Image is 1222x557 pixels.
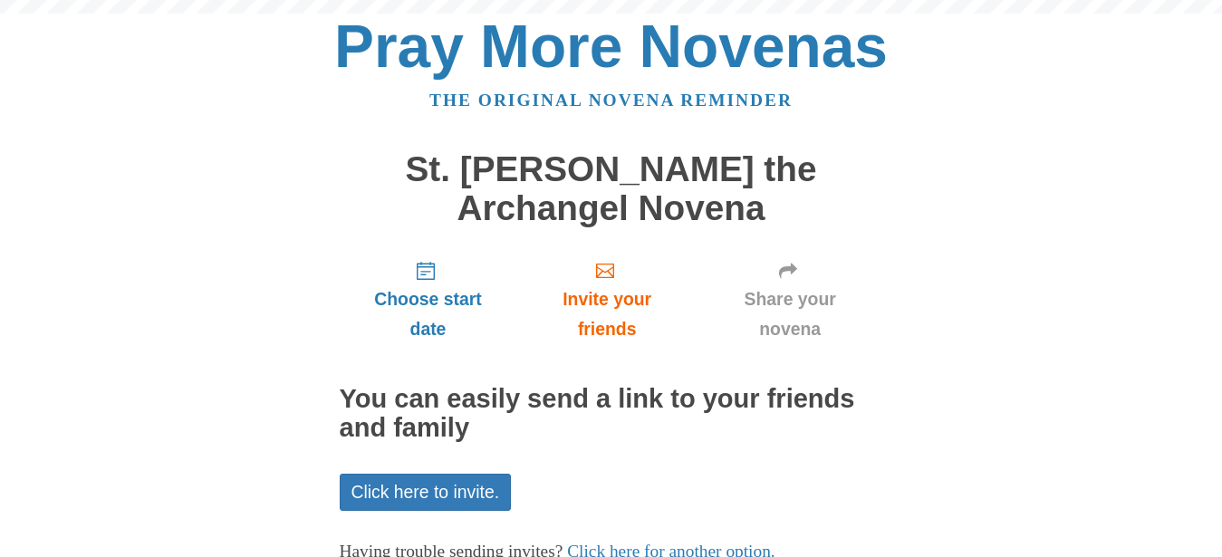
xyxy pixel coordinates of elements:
a: Pray More Novenas [334,13,888,80]
h2: You can easily send a link to your friends and family [340,385,883,443]
a: Click here to invite. [340,474,512,511]
span: Share your novena [716,284,865,344]
h1: St. [PERSON_NAME] the Archangel Novena [340,150,883,227]
a: The original novena reminder [429,91,793,110]
span: Choose start date [358,284,499,344]
a: Share your novena [698,245,883,353]
span: Invite your friends [534,284,678,344]
a: Invite your friends [516,245,697,353]
a: Choose start date [340,245,517,353]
